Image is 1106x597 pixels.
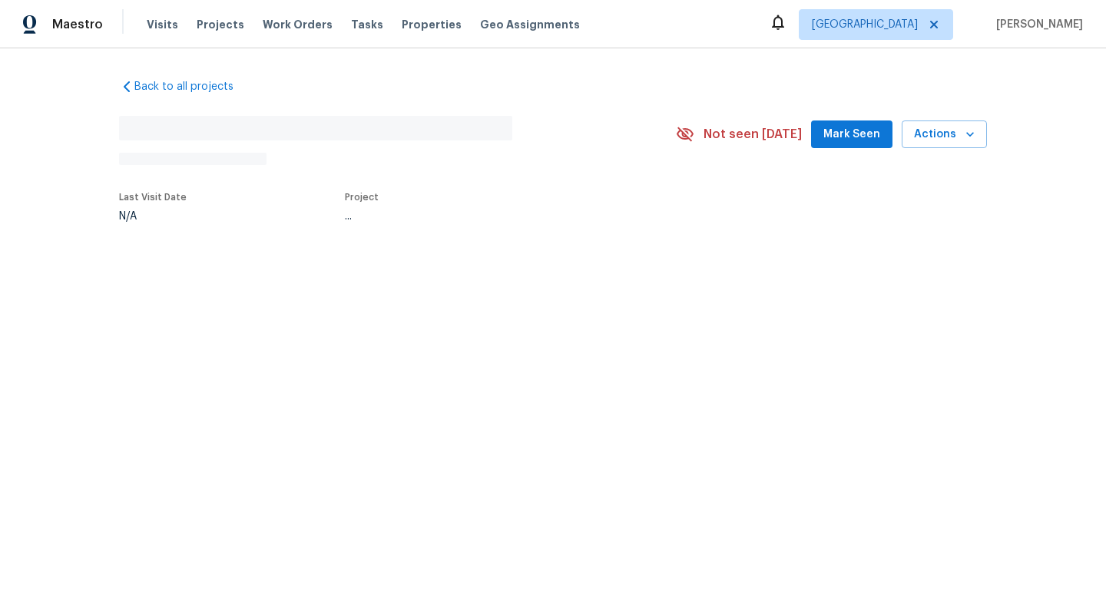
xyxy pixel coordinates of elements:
[119,211,187,222] div: N/A
[902,120,987,149] button: Actions
[704,127,802,142] span: Not seen [DATE]
[119,79,267,94] a: Back to all projects
[811,120,892,149] button: Mark Seen
[812,17,918,32] span: [GEOGRAPHIC_DATA]
[990,17,1083,32] span: [PERSON_NAME]
[147,17,178,32] span: Visits
[823,125,880,144] span: Mark Seen
[345,193,379,202] span: Project
[345,211,640,222] div: ...
[914,125,975,144] span: Actions
[263,17,333,32] span: Work Orders
[52,17,103,32] span: Maestro
[119,193,187,202] span: Last Visit Date
[197,17,244,32] span: Projects
[402,17,462,32] span: Properties
[480,17,580,32] span: Geo Assignments
[351,19,383,30] span: Tasks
